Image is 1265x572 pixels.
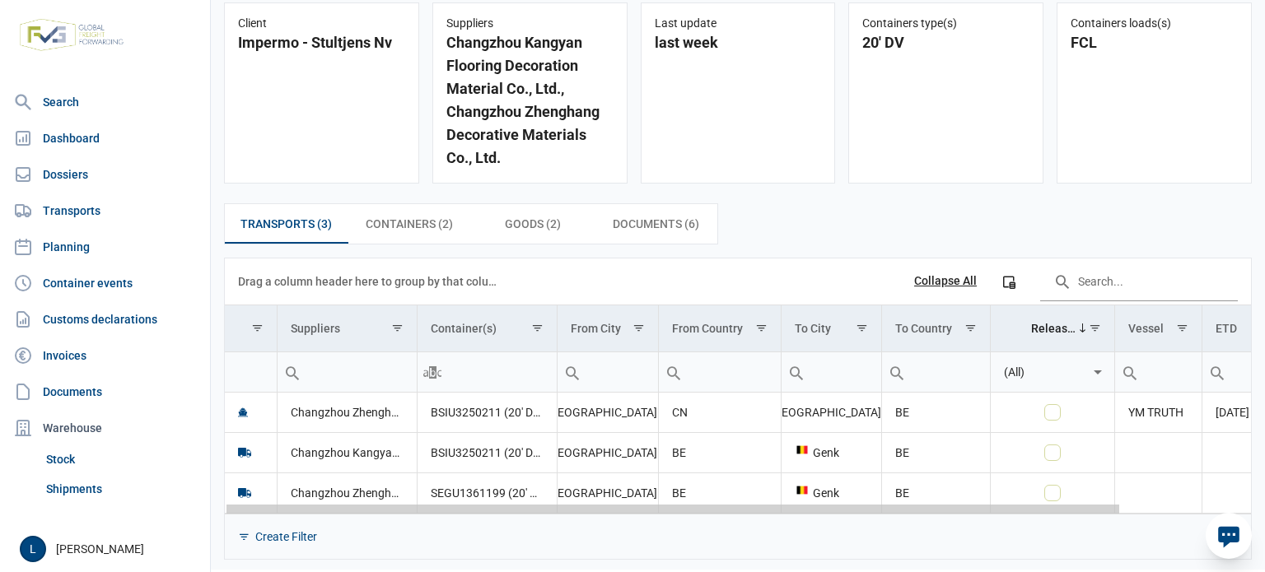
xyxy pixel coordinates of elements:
[240,214,332,234] span: Transports (3)
[505,214,561,234] span: Goods (2)
[571,322,621,335] div: From City
[795,404,868,421] div: [GEOGRAPHIC_DATA]
[862,31,1029,54] div: 20' DV
[20,536,200,562] div: [PERSON_NAME]
[781,351,881,392] td: Filter cell
[1088,352,1108,392] div: Select
[1040,262,1238,301] input: Search in the data grid
[881,305,990,352] td: Column To Country
[659,352,780,392] input: Filter cell
[238,16,405,31] div: Client
[446,16,614,31] div: Suppliers
[1115,352,1201,392] input: Filter cell
[13,12,130,58] img: FVG - Global freight forwarding
[1115,393,1202,433] td: YM TRUTH
[659,472,781,513] td: BE
[1202,352,1232,392] div: Search box
[659,352,689,392] div: Search box
[558,352,587,392] div: Search box
[40,444,203,474] a: Stock
[446,31,614,170] div: Changzhou Kangyan Flooring Decoration Material Co., Ltd., Changzhou Zhenghang Decorative Material...
[672,322,743,335] div: From Country
[417,351,557,392] td: Filter cell
[1089,322,1101,334] span: Show filter options for column 'Released'
[1128,322,1164,335] div: Vessel
[7,412,203,444] div: Warehouse
[795,322,831,335] div: To City
[278,352,417,392] input: Filter cell
[1115,352,1145,392] div: Search box
[277,305,417,352] td: Column Suppliers
[7,303,203,336] a: Customs declarations
[291,322,340,335] div: Suppliers
[990,351,1115,392] td: Filter cell
[782,352,881,392] input: Filter cell
[225,305,277,352] td: Column
[7,194,203,227] a: Transports
[613,214,699,234] span: Documents (6)
[7,267,203,300] a: Container events
[417,305,557,352] td: Column Container(s)
[238,31,405,54] div: Impermo - Stultjens Nv
[856,322,868,334] span: Show filter options for column 'To City'
[7,339,203,372] a: Invoices
[277,393,417,433] td: Changzhou Zhenghang Decorative Materials Co., Ltd., Changzhou Kangyan Flooring Decoration Materia...
[990,305,1115,352] td: Column Released
[238,258,1238,305] div: Data grid toolbar
[991,352,1089,392] input: Filter cell
[277,351,417,392] td: Filter cell
[882,352,990,392] input: Filter cell
[417,393,557,433] td: BSIU3250211 (20' DV), SEGU1361199 (20' DV)
[557,305,658,352] td: Column From City
[558,352,658,392] input: Filter cell
[655,16,822,31] div: Last update
[964,322,977,334] span: Show filter options for column 'To Country'
[881,393,990,433] td: BE
[7,230,203,263] a: Planning
[659,351,781,392] td: Filter cell
[277,472,417,513] td: Changzhou Zhenghang Decorative Materials Co., Ltd.
[1115,351,1202,392] td: Filter cell
[20,536,46,562] button: L
[994,267,1024,296] div: Column Chooser
[895,322,952,335] div: To Country
[1216,406,1249,419] span: [DATE]
[251,322,264,334] span: Show filter options for column ''
[659,432,781,472] td: BE
[225,258,1251,559] div: Data grid with 3 rows and 11 columns
[255,529,317,544] div: Create Filter
[557,351,658,392] td: Filter cell
[795,485,868,501] div: Genk
[7,375,203,408] a: Documents
[914,274,977,289] div: Collapse All
[659,305,781,352] td: Column From Country
[795,444,868,461] div: Genk
[571,444,645,461] div: [GEOGRAPHIC_DATA]
[781,305,881,352] td: Column To City
[531,322,544,334] span: Show filter options for column 'Container(s)'
[755,322,768,334] span: Show filter options for column 'From Country'
[277,432,417,472] td: Changzhou Kangyan Flooring Decoration Material Co., Ltd.
[881,432,990,472] td: BE
[278,352,307,392] div: Search box
[238,268,502,295] div: Drag a column header here to group by that column
[40,474,203,504] a: Shipments
[1031,322,1078,335] div: Released
[1071,31,1238,54] div: FCL
[1115,305,1202,352] td: Column Vessel
[881,472,990,513] td: BE
[7,86,203,119] a: Search
[225,352,277,392] input: Filter cell
[659,393,781,433] td: CN
[7,158,203,191] a: Dossiers
[881,351,990,392] td: Filter cell
[418,352,557,392] input: Filter cell
[571,485,645,501] div: [GEOGRAPHIC_DATA]
[417,472,557,513] td: SEGU1361199 (20' DV)
[366,214,453,234] span: Containers (2)
[571,404,645,421] div: [GEOGRAPHIC_DATA]
[632,322,645,334] span: Show filter options for column 'From City'
[431,322,497,335] div: Container(s)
